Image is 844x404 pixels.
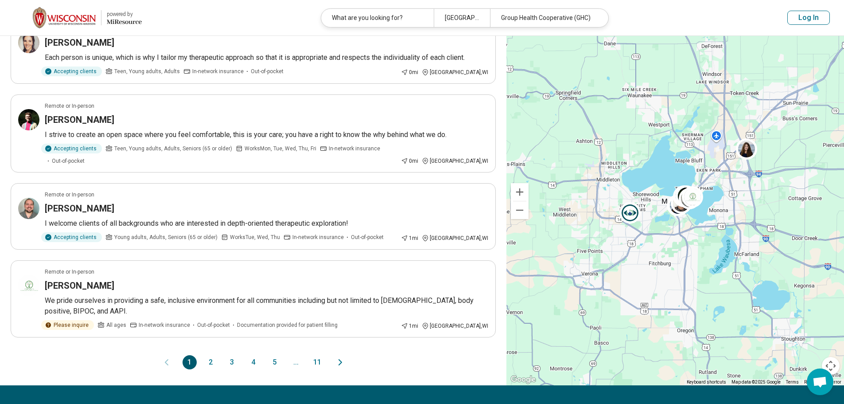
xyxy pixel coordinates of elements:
div: [GEOGRAPHIC_DATA] , WI [422,322,488,330]
span: Teen, Young adults, Adults, Seniors (65 or older) [114,145,232,153]
button: 3 [225,355,239,369]
span: Teen, Young adults, Adults [114,67,180,75]
p: We pride ourselves in providing a safe, inclusive environment for all communities including but n... [45,295,488,317]
div: [GEOGRAPHIC_DATA], [GEOGRAPHIC_DATA] [434,9,490,27]
p: I welcome clients of all backgrounds who are interested in depth-oriented therapeutic exploration! [45,218,488,229]
div: What are you looking for? [321,9,434,27]
p: I strive to create an open space where you feel comfortable, this is your care; you have a right ... [45,129,488,140]
span: All ages [106,321,126,329]
h3: [PERSON_NAME] [45,202,114,215]
h3: [PERSON_NAME] [45,279,114,292]
span: In-network insurance [292,233,344,241]
h3: [PERSON_NAME] [45,36,114,49]
div: Group Health Cooperative (GHC) [490,9,603,27]
button: 11 [310,355,324,369]
button: 1 [183,355,197,369]
img: Google [509,374,538,385]
span: Documentation provided for patient filling [237,321,338,329]
div: 1 mi [401,234,418,242]
div: 0 mi [401,157,418,165]
div: 3 [673,185,694,207]
span: Works Mon, Tue, Wed, Thu, Fri [245,145,316,153]
button: Log In [787,11,830,25]
button: 4 [246,355,261,369]
p: Remote or In-person [45,102,94,110]
span: Out-of-pocket [351,233,384,241]
a: University of Wisconsin-Madisonpowered by [14,7,142,28]
h3: [PERSON_NAME] [45,114,114,126]
button: Zoom in [511,183,529,201]
div: 2 [673,185,695,206]
span: Young adults, Adults, Seniors (65 or older) [114,233,218,241]
p: Remote or In-person [45,191,94,199]
a: Report a map error [804,380,841,384]
p: Each person is unique, which is why I tailor my therapeutic approach so that it is appropriate an... [45,52,488,63]
div: [GEOGRAPHIC_DATA] , WI [422,234,488,242]
div: Please inquire [41,320,94,330]
div: Accepting clients [41,67,102,76]
div: 1 mi [401,322,418,330]
span: In-network insurance [139,321,190,329]
span: In-network insurance [329,145,380,153]
span: Out-of-pocket [251,67,284,75]
button: 2 [204,355,218,369]
div: Open chat [807,369,833,395]
button: Previous page [161,355,172,369]
span: Out-of-pocket [197,321,230,329]
a: Open this area in Google Maps (opens a new window) [509,374,538,385]
div: 0 mi [401,68,418,76]
a: Terms (opens in new tab) [786,380,799,384]
button: Map camera controls [822,357,840,375]
div: Accepting clients [41,144,102,153]
p: Remote or In-person [45,268,94,276]
div: powered by [107,10,142,18]
button: 5 [268,355,282,369]
span: ... [289,355,303,369]
img: University of Wisconsin-Madison [33,7,96,28]
button: Zoom out [511,201,529,219]
button: Next page [335,355,346,369]
div: [GEOGRAPHIC_DATA] , WI [422,157,488,165]
span: In-network insurance [192,67,244,75]
button: Keyboard shortcuts [687,379,726,385]
span: Works Tue, Wed, Thu [230,233,280,241]
div: Accepting clients [41,232,102,242]
span: Out-of-pocket [52,157,85,165]
span: Map data ©2025 Google [731,380,781,384]
div: [GEOGRAPHIC_DATA] , WI [422,68,488,76]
